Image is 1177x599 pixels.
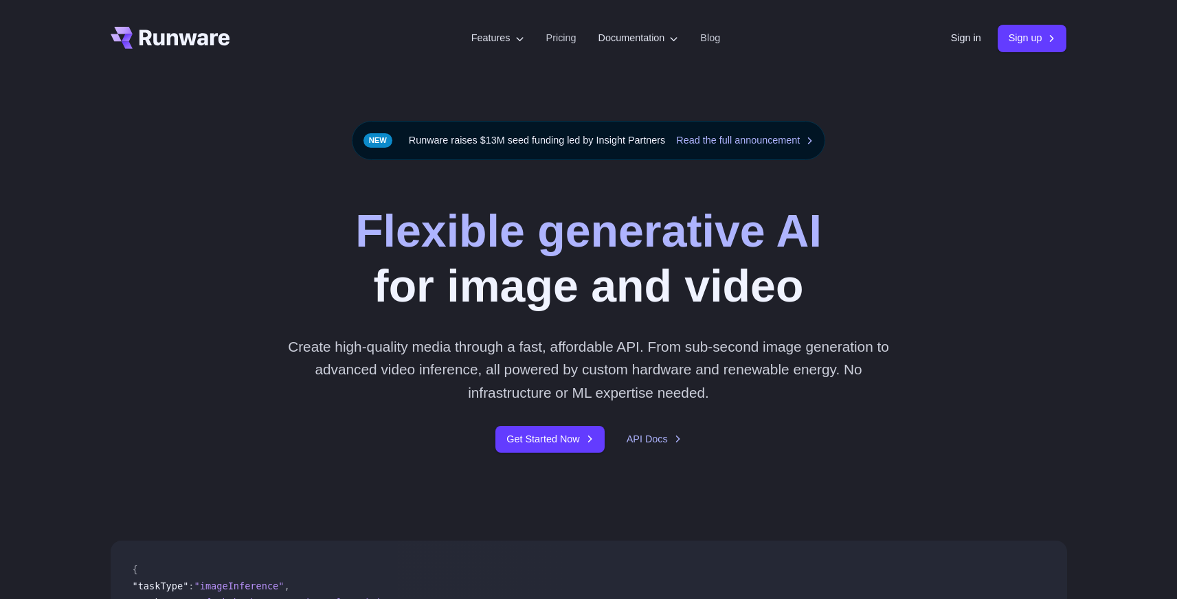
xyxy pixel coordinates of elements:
[133,564,138,575] span: {
[471,30,524,46] label: Features
[495,426,604,453] a: Get Started Now
[194,580,284,591] span: "imageInference"
[598,30,679,46] label: Documentation
[951,30,981,46] a: Sign in
[546,30,576,46] a: Pricing
[998,25,1067,52] a: Sign up
[627,431,682,447] a: API Docs
[700,30,720,46] a: Blog
[133,580,189,591] span: "taskType"
[676,133,814,148] a: Read the full announcement
[111,27,230,49] a: Go to /
[188,580,194,591] span: :
[355,204,822,313] h1: for image and video
[282,335,895,404] p: Create high-quality media through a fast, affordable API. From sub-second image generation to adv...
[352,121,826,160] div: Runware raises $13M seed funding led by Insight Partners
[284,580,289,591] span: ,
[355,205,822,256] strong: Flexible generative AI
